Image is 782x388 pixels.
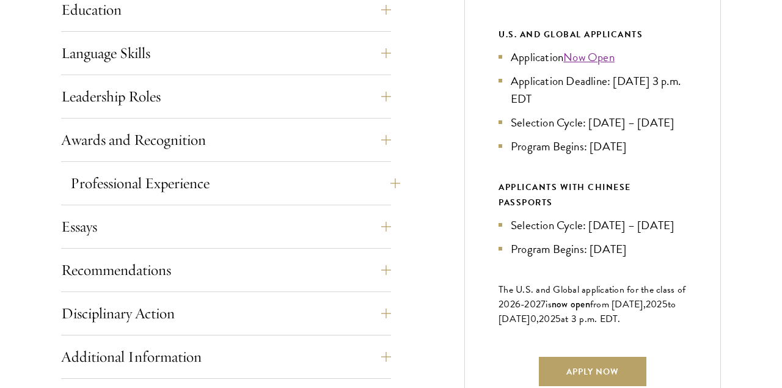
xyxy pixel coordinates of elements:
li: Application [499,48,687,66]
span: 5 [662,297,668,312]
button: Disciplinary Action [61,299,391,328]
a: Apply Now [539,357,646,386]
span: , [536,312,539,326]
span: 6 [515,297,521,312]
li: Program Begins: [DATE] [499,137,687,155]
button: Essays [61,212,391,241]
button: Awards and Recognition [61,125,391,155]
a: Now Open [563,48,615,66]
span: at 3 p.m. EDT. [561,312,621,326]
span: 0 [530,312,536,326]
span: is [546,297,552,312]
div: APPLICANTS WITH CHINESE PASSPORTS [499,180,687,210]
span: The U.S. and Global application for the class of 202 [499,282,685,312]
span: from [DATE], [590,297,646,312]
span: to [DATE] [499,297,676,326]
li: Selection Cycle: [DATE] – [DATE] [499,114,687,131]
li: Selection Cycle: [DATE] – [DATE] [499,216,687,234]
li: Program Begins: [DATE] [499,240,687,258]
button: Professional Experience [70,169,400,198]
span: -202 [521,297,541,312]
span: 202 [646,297,662,312]
button: Additional Information [61,342,391,372]
span: 5 [555,312,561,326]
button: Recommendations [61,255,391,285]
div: U.S. and Global Applicants [499,27,687,42]
button: Leadership Roles [61,82,391,111]
span: 7 [541,297,546,312]
span: 202 [539,312,555,326]
button: Language Skills [61,38,391,68]
span: now open [552,297,590,311]
li: Application Deadline: [DATE] 3 p.m. EDT [499,72,687,108]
